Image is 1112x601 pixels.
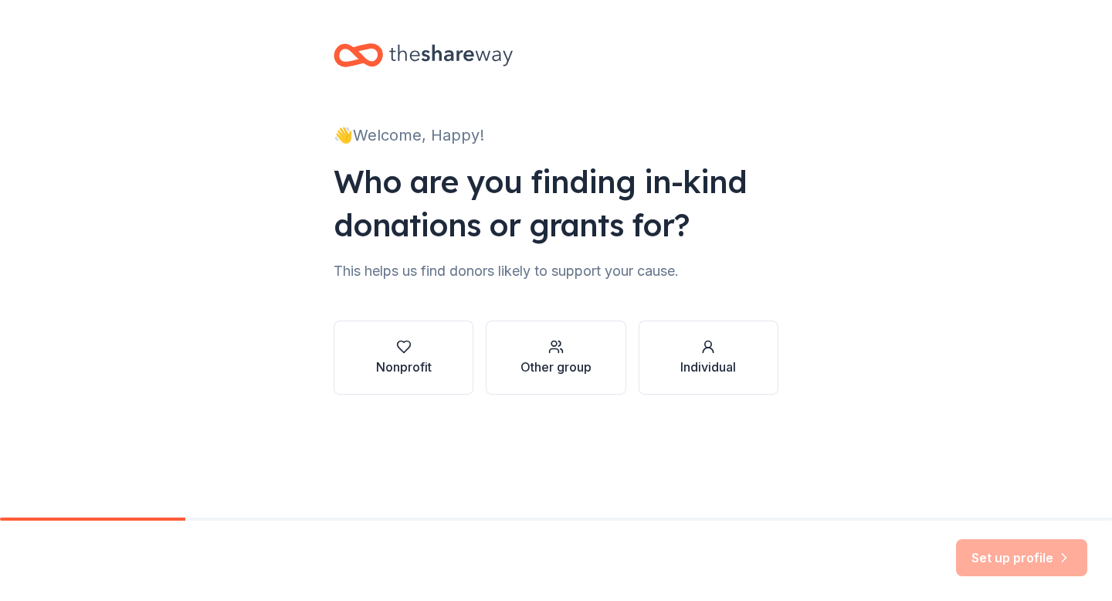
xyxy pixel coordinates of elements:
[486,321,625,395] button: Other group
[520,358,592,376] div: Other group
[334,321,473,395] button: Nonprofit
[334,160,778,246] div: Who are you finding in-kind donations or grants for?
[334,123,778,148] div: 👋 Welcome, Happy!
[639,321,778,395] button: Individual
[334,259,778,284] div: This helps us find donors likely to support your cause.
[376,358,432,376] div: Nonprofit
[680,358,736,376] div: Individual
